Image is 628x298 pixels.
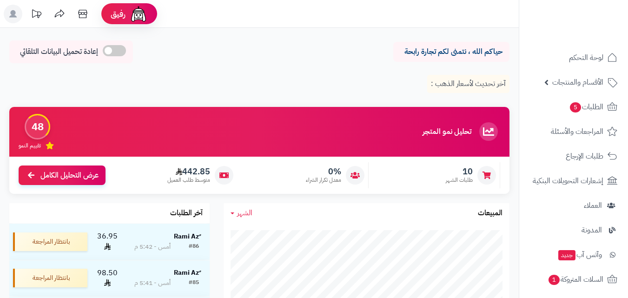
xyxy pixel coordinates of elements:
[525,170,622,192] a: إشعارات التحويلات البنكية
[548,273,603,286] span: السلات المتروكة
[525,194,622,217] a: العملاء
[19,166,106,185] a: عرض التحليل الكامل
[306,176,341,184] span: معدل تكرار الشراء
[423,128,471,136] h3: تحليل نمو المتجر
[566,150,603,163] span: طلبات الإرجاع
[569,51,603,64] span: لوحة التحكم
[525,96,622,118] a: الطلبات5
[174,268,199,278] strong: ٌRami Az
[13,232,87,251] div: بانتظار المراجعة
[111,8,126,20] span: رفيق
[167,166,210,177] span: 442.85
[40,170,99,181] span: عرض التحليل الكامل
[558,250,575,260] span: جديد
[551,125,603,138] span: المراجعات والأسئلة
[91,260,124,297] td: 98.50
[306,166,341,177] span: 0%
[557,248,602,261] span: وآتس آب
[549,275,560,285] span: 1
[134,278,171,288] div: أمس - 5:41 م
[13,269,87,287] div: بانتظار المراجعة
[189,278,199,288] div: #85
[134,242,171,252] div: أمس - 5:42 م
[565,26,619,46] img: logo-2.png
[237,207,252,219] span: الشهر
[20,46,98,57] span: إعادة تحميل البيانات التلقائي
[525,145,622,167] a: طلبات الإرجاع
[174,232,199,241] strong: ٌRami Az
[189,242,199,252] div: #86
[525,268,622,291] a: السلات المتروكة1
[582,224,602,237] span: المدونة
[525,244,622,266] a: وآتس آبجديد
[446,166,473,177] span: 10
[552,76,603,89] span: الأقسام والمنتجات
[569,100,603,113] span: الطلبات
[533,174,603,187] span: إشعارات التحويلات البنكية
[400,46,502,57] p: حياكم الله ، نتمنى لكم تجارة رابحة
[570,102,581,113] span: 5
[427,75,509,93] p: آخر تحديث لأسعار الذهب :
[525,219,622,241] a: المدونة
[91,224,124,260] td: 36.95
[19,142,41,150] span: تقييم النمو
[478,209,502,218] h3: المبيعات
[25,5,48,26] a: تحديثات المنصة
[525,46,622,69] a: لوحة التحكم
[446,176,473,184] span: طلبات الشهر
[231,208,252,219] a: الشهر
[525,120,622,143] a: المراجعات والأسئلة
[170,209,203,218] h3: آخر الطلبات
[584,199,602,212] span: العملاء
[129,5,148,23] img: ai-face.png
[167,176,210,184] span: متوسط طلب العميل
